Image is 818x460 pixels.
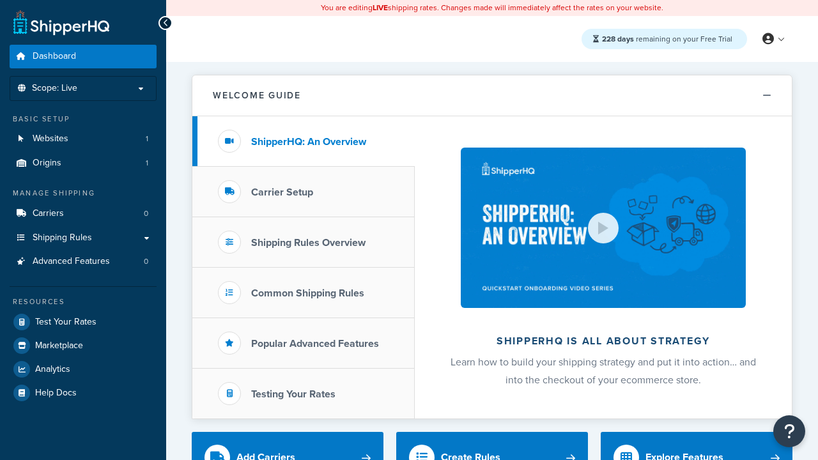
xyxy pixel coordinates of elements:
[35,364,70,375] span: Analytics
[35,317,96,328] span: Test Your Rates
[10,202,157,226] a: Carriers0
[10,334,157,357] a: Marketplace
[146,134,148,144] span: 1
[33,158,61,169] span: Origins
[192,75,792,116] button: Welcome Guide
[10,151,157,175] li: Origins
[144,256,148,267] span: 0
[144,208,148,219] span: 0
[602,33,732,45] span: remaining on your Free Trial
[251,136,366,148] h3: ShipperHQ: An Overview
[10,151,157,175] a: Origins1
[602,33,634,45] strong: 228 days
[251,187,313,198] h3: Carrier Setup
[10,127,157,151] a: Websites1
[251,237,366,249] h3: Shipping Rules Overview
[10,114,157,125] div: Basic Setup
[251,338,379,349] h3: Popular Advanced Features
[33,134,68,144] span: Websites
[10,45,157,68] a: Dashboard
[449,335,758,347] h2: ShipperHQ is all about strategy
[10,226,157,250] a: Shipping Rules
[10,127,157,151] li: Websites
[10,250,157,273] li: Advanced Features
[35,341,83,351] span: Marketplace
[251,287,364,299] h3: Common Shipping Rules
[251,388,336,400] h3: Testing Your Rates
[10,358,157,381] a: Analytics
[10,381,157,404] a: Help Docs
[33,233,92,243] span: Shipping Rules
[35,388,77,399] span: Help Docs
[373,2,388,13] b: LIVE
[10,310,157,333] a: Test Your Rates
[33,256,110,267] span: Advanced Features
[146,158,148,169] span: 1
[773,415,805,447] button: Open Resource Center
[461,148,746,308] img: ShipperHQ is all about strategy
[451,355,756,387] span: Learn how to build your shipping strategy and put it into action… and into the checkout of your e...
[10,250,157,273] a: Advanced Features0
[10,296,157,307] div: Resources
[32,83,77,94] span: Scope: Live
[33,208,64,219] span: Carriers
[33,51,76,62] span: Dashboard
[213,91,301,100] h2: Welcome Guide
[10,188,157,199] div: Manage Shipping
[10,202,157,226] li: Carriers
